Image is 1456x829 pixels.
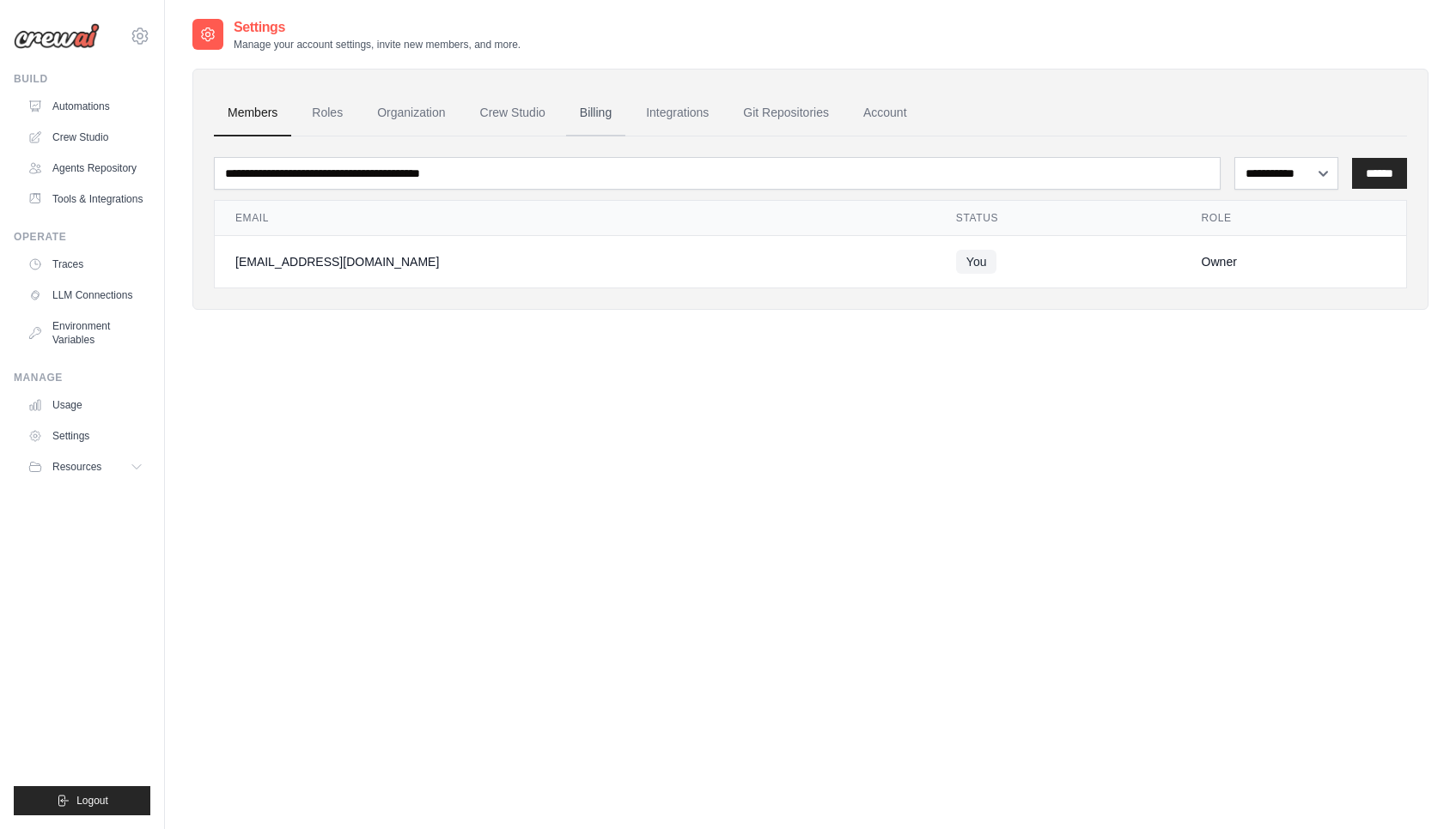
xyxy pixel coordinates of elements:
[14,230,150,244] div: Operate
[729,90,843,136] a: Git Repositories
[632,90,722,136] a: Integrations
[215,201,935,236] th: Email
[21,422,150,450] a: Settings
[21,453,150,481] button: Resources
[14,371,150,384] div: Manage
[21,281,150,309] a: LLM Connections
[298,90,356,136] a: Roles
[214,90,291,136] a: Members
[14,786,150,815] button: Logout
[14,72,150,86] div: Build
[466,90,559,136] a: Crew Studio
[363,90,459,136] a: Organization
[21,251,150,278] a: Traces
[1202,253,1386,270] div: Owner
[52,460,101,474] span: Resources
[21,124,150,151] a: Crew Studio
[566,90,625,136] a: Billing
[76,794,108,808] span: Logout
[21,391,150,419] a: Usage
[14,23,100,49] img: Logo
[21,185,150,213] a: Tools & Integrations
[234,17,521,38] h2: Settings
[1181,201,1406,236] th: Role
[21,154,150,182] a: Agents Repository
[234,38,521,51] p: Manage your account settings, invite new members, and more.
[21,312,150,354] a: Environment Variables
[935,201,1181,236] th: Status
[235,253,915,270] div: [EMAIL_ADDRESS][DOMAIN_NAME]
[850,90,921,136] a: Account
[21,93,150,120] a: Automations
[956,250,997,274] span: You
